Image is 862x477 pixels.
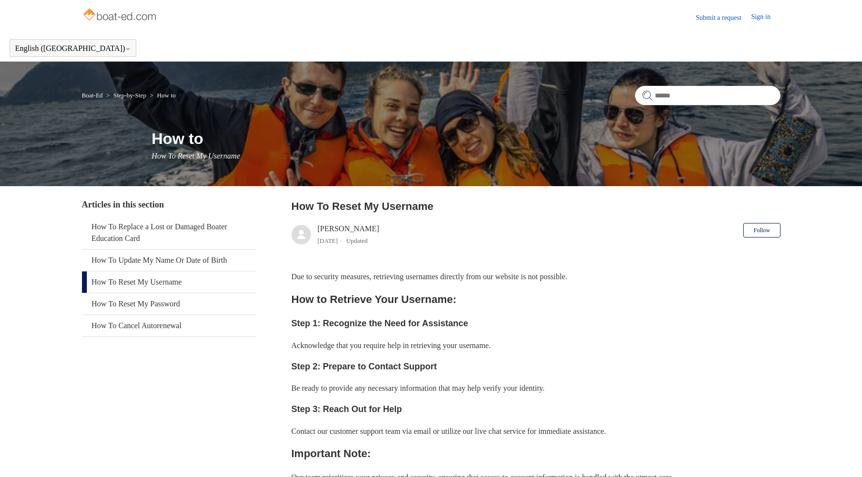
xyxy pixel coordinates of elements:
a: Submit a request [696,13,751,23]
a: How To Reset My Password [82,293,257,315]
p: Acknowledge that you require help in retrieving your username. [292,339,781,352]
a: How to [157,92,176,99]
div: [PERSON_NAME] [318,223,379,246]
a: Step-by-Step [114,92,146,99]
li: Boat-Ed [82,92,105,99]
p: Due to security measures, retrieving usernames directly from our website is not possible. [292,270,781,283]
h3: Step 2: Prepare to Contact Support [292,360,781,374]
li: Step-by-Step [104,92,148,99]
span: Articles in this section [82,200,164,209]
a: Sign in [751,12,780,23]
time: 03/15/2024, 10:39 [318,237,338,244]
h3: Step 3: Reach Out for Help [292,402,781,416]
a: How To Update My Name Or Date of Birth [82,250,257,271]
button: Follow Article [743,223,780,238]
h3: Step 1: Recognize the Need for Assistance [292,317,781,331]
h1: How to [152,127,781,150]
span: How To Reset My Username [152,152,241,160]
p: Be ready to provide any necessary information that may help verify your identity. [292,382,781,395]
a: How To Reset My Username [82,271,257,293]
button: English ([GEOGRAPHIC_DATA]) [15,44,131,53]
a: How To Replace a Lost or Damaged Boater Education Card [82,216,257,249]
li: Updated [346,237,368,244]
a: How To Cancel Autorenewal [82,315,257,336]
h2: How to Retrieve Your Username: [292,291,781,308]
a: Boat-Ed [82,92,103,99]
input: Search [635,86,781,105]
li: How to [148,92,176,99]
p: Contact our customer support team via email or utilize our live chat service for immediate assist... [292,425,781,438]
h2: How To Reset My Username [292,198,781,214]
img: Boat-Ed Help Center home page [82,6,159,25]
h2: Important Note: [292,445,781,462]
